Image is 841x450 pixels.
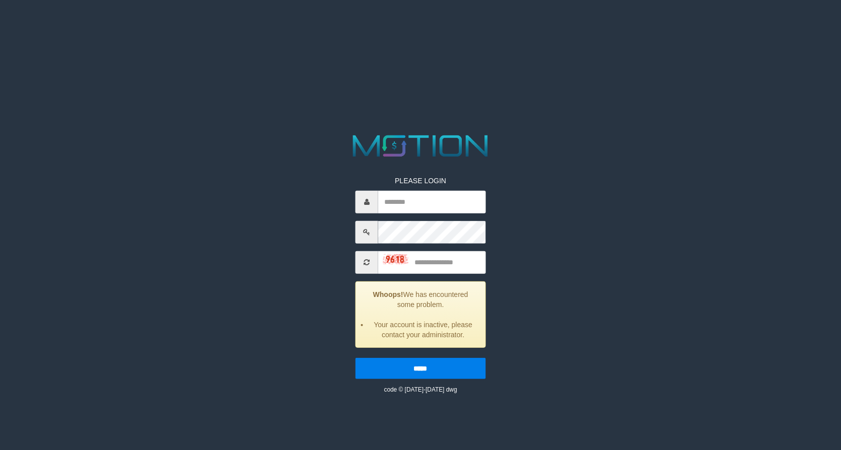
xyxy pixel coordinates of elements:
[356,175,485,185] p: PLEASE LOGIN
[356,281,485,347] div: We has encountered some problem.
[373,290,403,298] strong: Whoops!
[369,319,477,339] li: Your account is inactive, please contact your administrator.
[384,386,457,393] small: code © [DATE]-[DATE] dwg
[383,254,408,264] img: captcha
[347,131,494,161] img: MOTION_logo.png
